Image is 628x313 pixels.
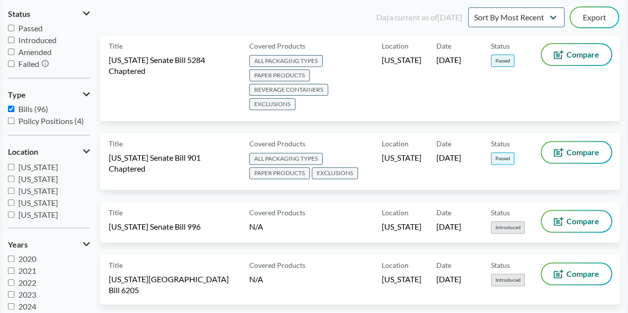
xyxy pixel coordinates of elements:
[8,106,14,112] input: Bills (96)
[542,44,611,65] button: Compare
[570,7,618,27] button: Export
[18,35,57,45] span: Introduced
[18,290,36,299] span: 2023
[312,167,358,179] span: EXCLUSIONS
[542,142,611,163] button: Compare
[8,25,14,31] input: Passed
[8,90,26,99] span: Type
[249,167,310,179] span: PAPER PRODUCTS
[249,84,328,96] span: BEVERAGE CONTAINERS
[8,199,14,206] input: [US_STATE]
[18,162,58,172] span: [US_STATE]
[8,118,14,124] input: Policy Positions (4)
[436,138,451,149] span: Date
[8,5,90,22] button: Status
[436,274,461,285] span: [DATE]
[249,55,323,67] span: ALL PACKAGING TYPES
[382,41,409,51] span: Location
[436,41,451,51] span: Date
[18,186,58,195] span: [US_STATE]
[491,221,525,234] span: Introduced
[382,55,421,65] span: [US_STATE]
[566,217,599,225] span: Compare
[18,23,43,33] span: Passed
[491,152,514,165] span: Passed
[8,303,14,310] input: 2024
[436,55,461,65] span: [DATE]
[382,138,409,149] span: Location
[382,152,421,163] span: [US_STATE]
[109,55,237,76] span: [US_STATE] Senate Bill 5284 Chaptered
[376,11,462,23] div: Data current as of [DATE]
[382,207,409,218] span: Location
[8,86,90,103] button: Type
[18,116,84,125] span: Policy Positions (4)
[542,263,611,284] button: Compare
[8,164,14,170] input: [US_STATE]
[18,210,58,219] span: [US_STATE]
[18,266,36,275] span: 2021
[382,221,421,232] span: [US_STATE]
[566,270,599,278] span: Compare
[8,61,14,67] input: Failed
[249,153,323,165] span: ALL PACKAGING TYPES
[8,267,14,274] input: 2021
[109,260,123,270] span: Title
[249,274,263,284] span: N/A
[8,291,14,298] input: 2023
[491,207,510,218] span: Status
[109,274,237,296] span: [US_STATE][GEOGRAPHIC_DATA] Bill 6205
[382,274,421,285] span: [US_STATE]
[491,55,514,67] span: Passed
[18,278,36,287] span: 2022
[249,260,305,270] span: Covered Products
[8,143,90,160] button: Location
[249,222,263,231] span: N/A
[542,211,611,232] button: Compare
[18,198,58,207] span: [US_STATE]
[8,211,14,218] input: [US_STATE]
[436,207,451,218] span: Date
[18,104,48,114] span: Bills (96)
[566,51,599,59] span: Compare
[18,174,58,184] span: [US_STATE]
[249,69,310,81] span: PAPER PRODUCTS
[249,41,305,51] span: Covered Products
[8,236,90,253] button: Years
[491,260,510,270] span: Status
[18,254,36,263] span: 2020
[8,49,14,55] input: Amended
[249,98,295,110] span: EXCLUSIONS
[18,47,52,57] span: Amended
[109,138,123,149] span: Title
[249,207,305,218] span: Covered Products
[18,59,39,68] span: Failed
[109,221,201,232] span: [US_STATE] Senate Bill 996
[18,302,36,311] span: 2024
[109,41,123,51] span: Title
[491,274,525,286] span: Introduced
[491,138,510,149] span: Status
[8,279,14,286] input: 2022
[436,221,461,232] span: [DATE]
[491,41,510,51] span: Status
[8,9,30,18] span: Status
[436,152,461,163] span: [DATE]
[382,260,409,270] span: Location
[566,148,599,156] span: Compare
[109,207,123,218] span: Title
[8,147,38,156] span: Location
[8,188,14,194] input: [US_STATE]
[8,255,14,262] input: 2020
[436,260,451,270] span: Date
[8,37,14,43] input: Introduced
[109,152,237,174] span: [US_STATE] Senate Bill 901 Chaptered
[8,240,28,249] span: Years
[249,138,305,149] span: Covered Products
[8,176,14,182] input: [US_STATE]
